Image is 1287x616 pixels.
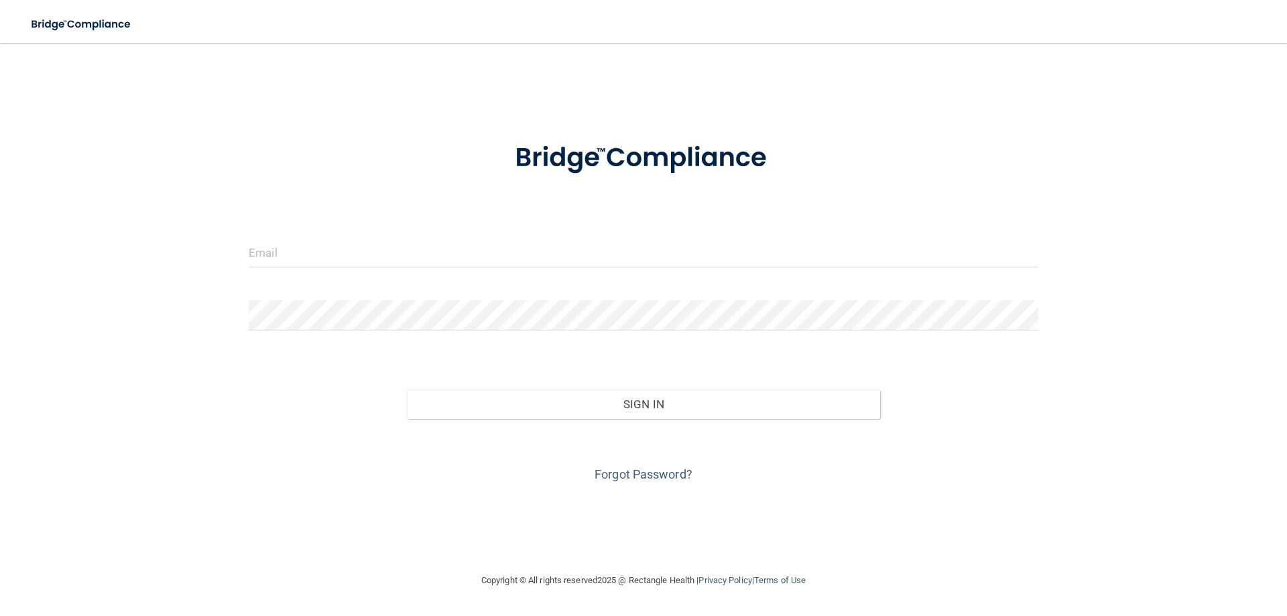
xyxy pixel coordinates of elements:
[487,123,800,193] img: bridge_compliance_login_screen.278c3ca4.svg
[20,11,143,38] img: bridge_compliance_login_screen.278c3ca4.svg
[399,559,888,602] div: Copyright © All rights reserved 2025 @ Rectangle Health | |
[407,389,881,419] button: Sign In
[595,467,692,481] a: Forgot Password?
[754,575,806,585] a: Terms of Use
[249,237,1038,267] input: Email
[698,575,751,585] a: Privacy Policy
